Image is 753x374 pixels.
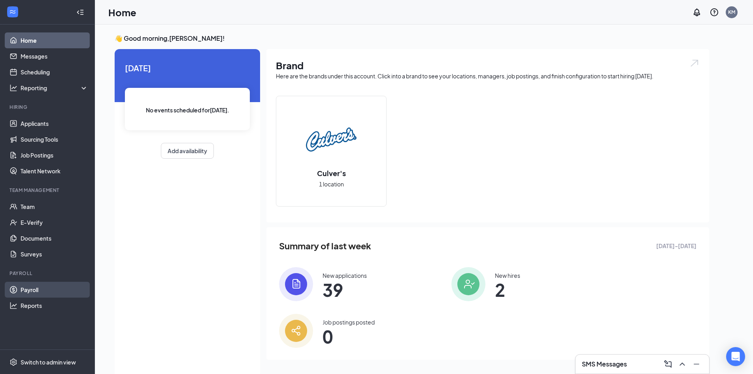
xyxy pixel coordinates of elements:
span: 1 location [319,180,344,188]
svg: QuestionInfo [710,8,719,17]
a: Home [21,32,88,48]
a: Documents [21,230,88,246]
svg: ChevronUp [678,359,687,369]
span: Summary of last week [279,239,371,253]
h1: Brand [276,59,700,72]
div: Hiring [9,104,87,110]
div: Team Management [9,187,87,194]
svg: Settings [9,358,17,366]
a: Sourcing Tools [21,131,88,147]
div: Payroll [9,270,87,277]
a: Payroll [21,282,88,298]
div: Reporting [21,84,89,92]
svg: Minimize [692,359,701,369]
a: Scheduling [21,64,88,80]
a: Talent Network [21,163,88,179]
div: New applications [323,271,367,279]
div: Job postings posted [323,318,375,326]
span: 0 [323,329,375,344]
img: icon [279,267,313,301]
button: ChevronUp [676,358,689,370]
h3: SMS Messages [582,360,627,368]
svg: Notifications [692,8,702,17]
a: Applicants [21,116,88,131]
svg: Analysis [9,84,17,92]
button: Minimize [690,358,703,370]
div: New hires [495,271,520,279]
a: Job Postings [21,147,88,163]
div: Switch to admin view [21,358,76,366]
a: Team [21,199,88,215]
img: Culver's [306,114,357,165]
a: Reports [21,298,88,313]
img: icon [451,267,485,301]
div: Here are the brands under this account. Click into a brand to see your locations, managers, job p... [276,72,700,80]
span: [DATE] - [DATE] [656,241,696,250]
div: KM [728,9,735,15]
a: Messages [21,48,88,64]
img: icon [279,314,313,348]
svg: Collapse [76,8,84,16]
svg: WorkstreamLogo [9,8,17,16]
a: E-Verify [21,215,88,230]
h1: Home [108,6,136,19]
span: 2 [495,283,520,297]
img: open.6027fd2a22e1237b5b06.svg [689,59,700,68]
h3: 👋 Good morning, [PERSON_NAME] ! [115,34,709,43]
h2: Culver's [309,168,354,178]
span: 39 [323,283,367,297]
button: Add availability [161,143,214,159]
a: Surveys [21,246,88,262]
svg: ComposeMessage [663,359,673,369]
button: ComposeMessage [662,358,674,370]
div: Open Intercom Messenger [726,347,745,366]
span: [DATE] [125,62,250,74]
span: No events scheduled for [DATE] . [146,106,229,114]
